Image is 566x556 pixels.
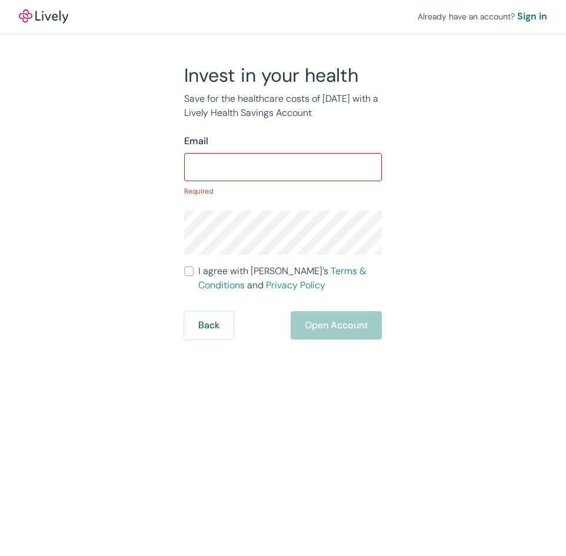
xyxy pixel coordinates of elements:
[184,134,208,148] label: Email
[266,279,325,291] a: Privacy Policy
[418,9,547,24] div: Already have an account?
[19,9,68,24] img: Lively
[184,92,382,120] p: Save for the healthcare costs of [DATE] with a Lively Health Savings Account
[184,64,382,87] h2: Invest in your health
[19,9,68,24] a: LivelyLively
[184,186,382,197] p: Required
[184,311,234,339] button: Back
[198,264,382,292] span: I agree with [PERSON_NAME]’s and
[517,9,547,24] a: Sign in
